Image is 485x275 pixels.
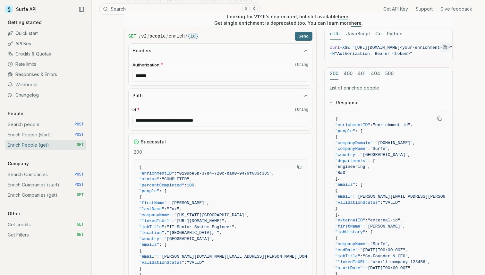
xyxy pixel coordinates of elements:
a: Responses & Errors [5,69,86,80]
p: Company [5,160,31,167]
a: Search people POST [5,119,86,130]
span: { [335,134,338,139]
span: "emails" [335,182,355,187]
span: GET [77,142,84,148]
span: / [166,33,168,39]
span: "externalID" [335,218,365,223]
span: "jobHistory" [335,230,365,235]
a: Enrich People (start) POST [5,130,86,140]
span: "startDate" [335,266,363,271]
span: curl [330,45,340,50]
span: POST [74,122,84,127]
span: "Co-Founder & CEO" [363,254,408,259]
span: "[PERSON_NAME]" [365,224,403,229]
button: Go [375,28,382,40]
span: , [219,230,222,235]
span: , [388,242,390,246]
a: Rate limits [5,59,86,69]
code: string [294,62,308,67]
span: "country" [335,152,358,157]
span: , [400,218,403,223]
button: 401 [358,68,366,80]
span: , [428,260,430,264]
span: , [405,248,408,253]
span: : [368,146,370,151]
span: "firstName" [139,201,167,205]
span: "IT Senior System Engineer" [167,225,234,229]
button: Search⌘K [99,3,260,15]
span: "0199be5b-37d4-720c-bad0-9479f683c385" [177,171,272,176]
a: here [338,14,348,19]
div: Successful [134,139,307,145]
span: : [164,230,167,235]
span: "validationStatus" [139,260,184,265]
button: Copy Text [435,114,444,124]
span: "people" [139,189,159,193]
button: Path [129,89,312,103]
span: "status" [139,177,159,182]
span: : [373,141,375,145]
span: "validationStatus" [335,200,380,205]
span: "linkedInURL" [335,260,368,264]
span: "companyName" [335,242,368,246]
span: "[URL][DOMAIN_NAME]<your-enrichment-id>" [352,45,452,50]
span: : [164,225,167,229]
span: "VALID" [187,260,204,265]
code: people [149,33,166,39]
span: "[DATE]T00:00:00Z" [360,248,405,253]
span: "[PERSON_NAME][DOMAIN_NAME][EMAIL_ADDRESS][PERSON_NAME][DOMAIN_NAME]" [159,254,332,259]
span: "enrichmentID" [139,171,174,176]
span: : [363,266,365,271]
span: "[GEOGRAPHIC_DATA]" [164,236,212,241]
span: "companyDomain" [335,141,373,145]
span: : [ [355,129,362,133]
span: , [207,201,209,205]
a: Get credits GET [5,219,86,230]
span: "VALID" [383,200,400,205]
kbd: ⌘ [242,5,250,13]
span: : [370,123,373,127]
span: "departments" [335,159,368,163]
span: , [368,164,370,169]
span: , [410,123,413,127]
span: 100 [187,183,194,188]
span: / [139,33,140,39]
span: "urn:li:company:123456" [370,260,428,264]
button: Copy Text [440,42,450,52]
span: GET [128,33,136,39]
span: , [388,146,390,151]
span: "[DOMAIN_NAME]" [375,141,413,145]
span: : [365,218,368,223]
span: "[DATE]T00:00:00Z" [365,266,410,271]
button: 200 [330,68,338,80]
span: "Fox" [167,207,179,211]
span: , [272,171,274,176]
span: : [353,194,355,199]
button: Headers [129,44,312,58]
span: : [ [365,230,373,235]
a: Webhooks [5,80,86,90]
span: "R&D" [335,170,348,175]
span: "location" [139,230,164,235]
span: "[US_STATE][GEOGRAPHIC_DATA]" [174,213,247,218]
button: Python [387,28,403,40]
span: GET [345,45,352,50]
span: , [194,183,197,188]
span: : [380,200,383,205]
p: Getting started [5,19,44,26]
span: , [189,177,192,182]
span: "[URL][DOMAIN_NAME]" [174,219,224,223]
span: GET [77,193,84,198]
button: 400 [344,68,353,80]
code: {id} [188,33,199,39]
p: People [5,110,26,117]
span: "country" [139,236,162,241]
span: { [139,248,142,253]
span: "linkedInUrl" [139,219,172,223]
p: Other [5,211,23,217]
span: { [335,188,338,193]
span: "companyName" [335,146,368,151]
span: "emails" [139,242,159,247]
span: POST [74,172,84,177]
span: : [358,248,360,253]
